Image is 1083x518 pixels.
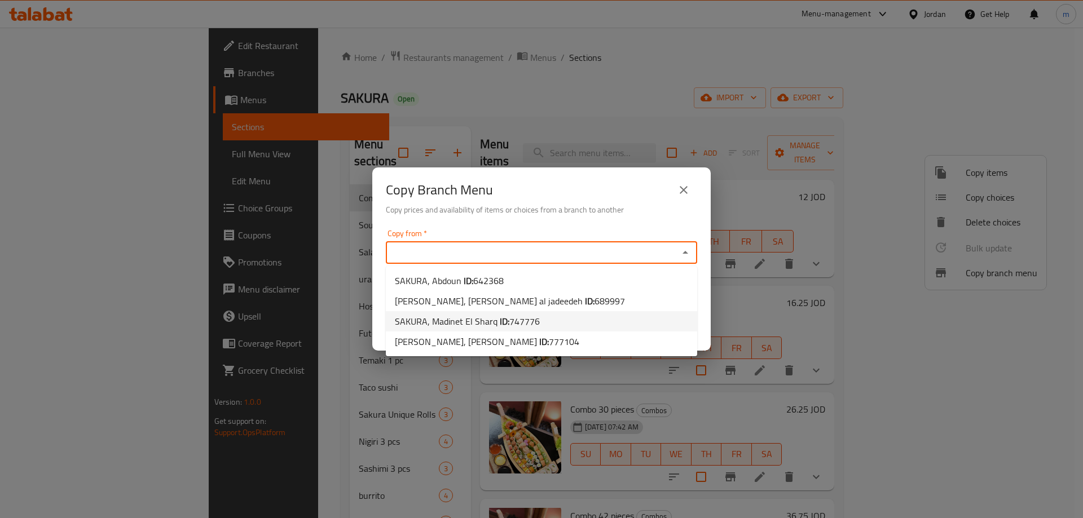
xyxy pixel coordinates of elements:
b: ID: [539,333,549,350]
span: 642368 [473,272,504,289]
h2: Copy Branch Menu [386,181,493,199]
span: SAKURA, Abdoun [395,274,504,287]
button: Close [677,245,693,260]
span: SAKURA, Madinet El Sharq [395,315,540,328]
button: close [670,176,697,203]
b: ID: [585,293,595,309]
span: 747776 [509,313,540,330]
span: 689997 [595,293,625,309]
span: 777104 [549,333,579,350]
h6: Copy prices and availability of items or choices from a branch to another [386,203,697,216]
b: ID: [464,272,473,289]
span: [PERSON_NAME], [PERSON_NAME] [395,335,579,348]
span: [PERSON_NAME], [PERSON_NAME] al jadeedeh [395,294,625,308]
b: ID: [500,313,509,330]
